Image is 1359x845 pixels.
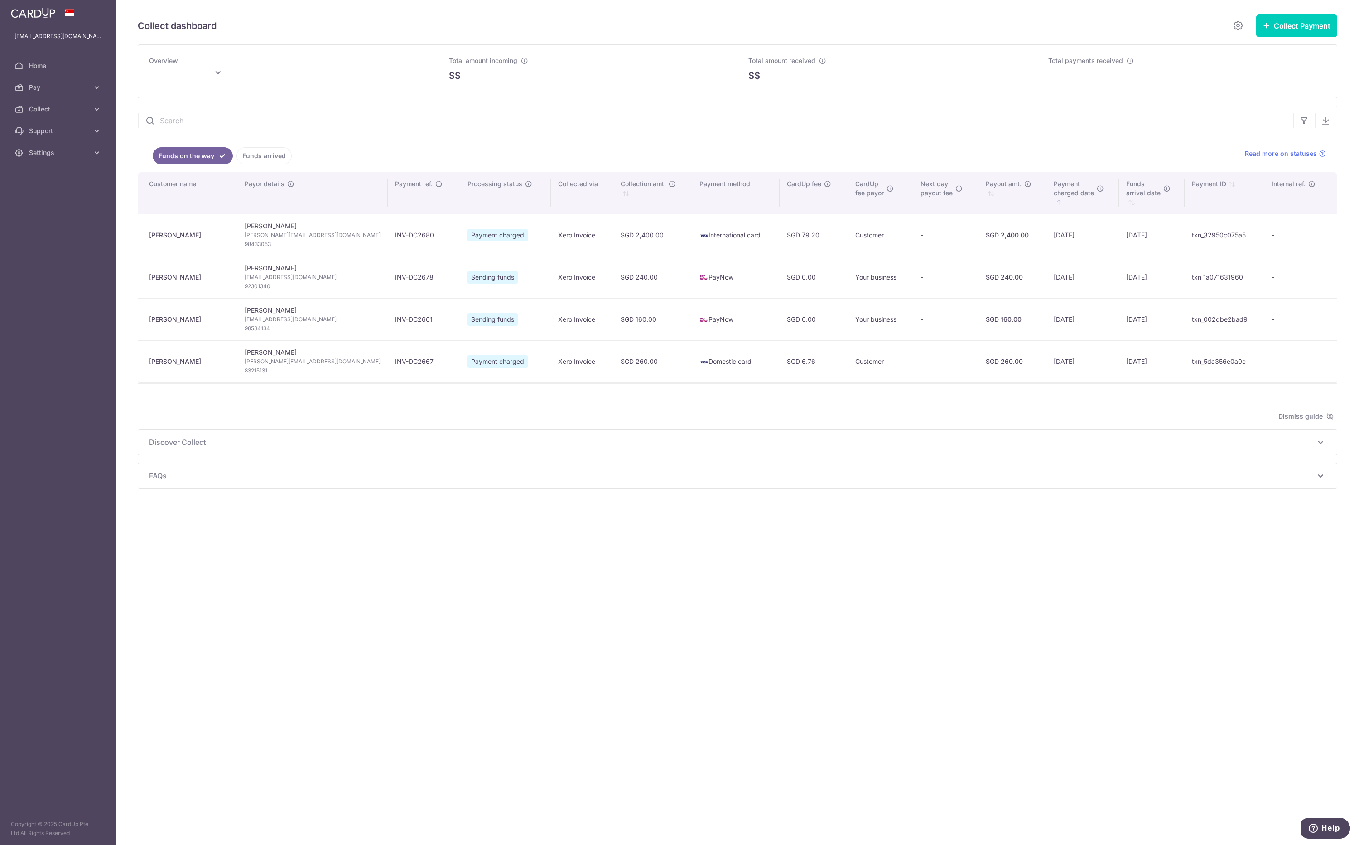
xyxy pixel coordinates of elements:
span: S$ [449,69,461,82]
span: Payor details [245,179,284,188]
span: Read more on statuses [1245,149,1317,158]
span: CardUp fee [787,179,821,188]
td: - [1264,340,1337,382]
span: Help [20,6,39,14]
img: paynow-md-4fe65508ce96feda548756c5ee0e473c78d4820b8ea51387c6e4ad89e58a5e61.png [699,315,708,324]
td: SGD 2,400.00 [613,214,692,256]
p: [EMAIL_ADDRESS][DOMAIN_NAME] [14,32,101,41]
td: Your business [848,256,913,298]
td: Customer [848,340,913,382]
td: SGD 0.00 [780,256,848,298]
td: txn_1a071631960 [1185,256,1264,298]
span: Payout amt. [986,179,1022,188]
span: [EMAIL_ADDRESS][DOMAIN_NAME] [245,273,381,282]
td: [PERSON_NAME] [237,298,388,340]
span: 83215131 [245,366,381,375]
span: S$ [748,69,760,82]
span: CardUp fee payor [855,179,884,198]
span: 92301340 [245,282,381,291]
th: Payment ref. [388,172,460,214]
td: SGD 0.00 [780,298,848,340]
th: Processing status [460,172,551,214]
p: Discover Collect [149,437,1326,448]
span: Total payments received [1048,57,1123,64]
td: - [913,214,979,256]
span: Overview [149,57,178,64]
th: Payout amt. : activate to sort column ascending [978,172,1046,214]
h5: Collect dashboard [138,19,217,33]
td: [DATE] [1046,298,1119,340]
th: Internal ref. [1264,172,1337,214]
td: [DATE] [1046,340,1119,382]
td: International card [692,214,780,256]
span: [PERSON_NAME][EMAIL_ADDRESS][DOMAIN_NAME] [245,231,381,240]
td: INV-DC2680 [388,214,460,256]
div: SGD 260.00 [986,357,1039,366]
span: Next day payout fee [920,179,953,198]
span: Settings [29,148,89,157]
td: Xero Invoice [551,298,613,340]
td: - [1264,214,1337,256]
span: Payment charged [467,355,528,368]
td: [DATE] [1119,298,1185,340]
th: Customer name [138,172,237,214]
div: [PERSON_NAME] [149,273,230,282]
td: INV-DC2667 [388,340,460,382]
td: [PERSON_NAME] [237,340,388,382]
td: txn_5da356e0a0c [1185,340,1264,382]
p: FAQs [149,470,1326,481]
td: [DATE] [1119,256,1185,298]
span: Payment charged [467,229,528,241]
td: [DATE] [1046,214,1119,256]
td: SGD 79.20 [780,214,848,256]
td: INV-DC2678 [388,256,460,298]
a: Funds on the way [153,147,233,164]
span: 98534134 [245,324,381,333]
td: - [1264,298,1337,340]
td: PayNow [692,298,780,340]
span: Total amount incoming [449,57,517,64]
span: Funds arrival date [1126,179,1161,198]
td: [DATE] [1046,256,1119,298]
span: Internal ref. [1272,179,1306,188]
div: SGD 240.00 [986,273,1039,282]
td: INV-DC2661 [388,298,460,340]
span: Pay [29,83,89,92]
td: Domestic card [692,340,780,382]
th: Paymentcharged date : activate to sort column ascending [1046,172,1119,214]
th: Collection amt. : activate to sort column ascending [613,172,692,214]
span: Collect [29,105,89,114]
td: SGD 160.00 [613,298,692,340]
span: Discover Collect [149,437,1315,448]
div: [PERSON_NAME] [149,231,230,240]
span: 98433053 [245,240,381,249]
div: [PERSON_NAME] [149,315,230,324]
th: Payment ID: activate to sort column ascending [1185,172,1264,214]
span: Sending funds [467,271,518,284]
span: Payment charged date [1054,179,1094,198]
span: Home [29,61,89,70]
td: Xero Invoice [551,340,613,382]
td: txn_32950c075a5 [1185,214,1264,256]
th: Next daypayout fee [913,172,979,214]
span: Processing status [467,179,522,188]
img: visa-sm-192604c4577d2d35970c8ed26b86981c2741ebd56154ab54ad91a526f0f24972.png [699,357,708,367]
div: SGD 2,400.00 [986,231,1039,240]
td: PayNow [692,256,780,298]
div: [PERSON_NAME] [149,357,230,366]
td: Xero Invoice [551,256,613,298]
span: Total amount received [748,57,815,64]
span: FAQs [149,470,1315,481]
td: txn_002dbe2bad9 [1185,298,1264,340]
td: - [913,340,979,382]
th: CardUpfee payor [848,172,913,214]
td: - [913,298,979,340]
th: Payment method [692,172,780,214]
td: - [913,256,979,298]
td: [DATE] [1119,214,1185,256]
td: [PERSON_NAME] [237,256,388,298]
td: SGD 6.76 [780,340,848,382]
span: [EMAIL_ADDRESS][DOMAIN_NAME] [245,315,381,324]
iframe: Opens a widget where you can find more information [1301,818,1350,840]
